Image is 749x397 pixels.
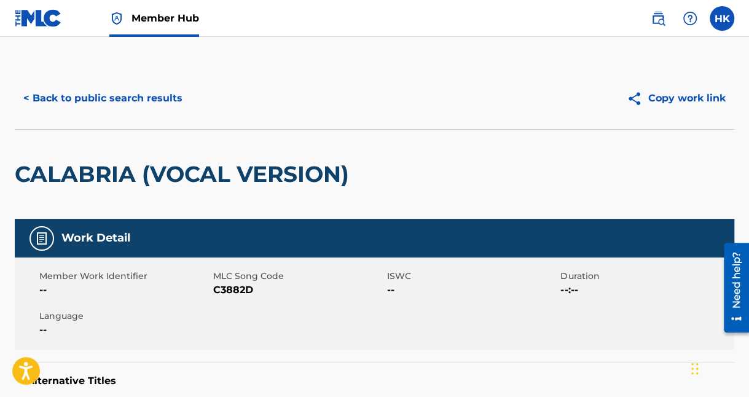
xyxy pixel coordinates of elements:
span: --:-- [560,283,731,297]
img: MLC Logo [15,9,62,27]
span: MLC Song Code [213,270,384,283]
button: < Back to public search results [15,83,191,114]
span: C3882D [213,283,384,297]
img: search [651,11,665,26]
h5: Alternative Titles [27,375,722,387]
span: -- [39,323,210,337]
button: Copy work link [618,83,734,114]
h2: CALABRIA (VOCAL VERSION) [15,160,355,188]
span: ISWC [387,270,558,283]
span: Duration [560,270,731,283]
iframe: Chat Widget [688,338,749,397]
span: Language [39,310,210,323]
img: help [683,11,697,26]
img: Copy work link [627,91,648,106]
div: Chat-widget [688,338,749,397]
span: -- [387,283,558,297]
div: User Menu [710,6,734,31]
img: Top Rightsholder [109,11,124,26]
h5: Work Detail [61,231,130,245]
a: Public Search [646,6,670,31]
iframe: Resource Center [715,238,749,337]
span: -- [39,283,210,297]
div: Help [678,6,702,31]
div: Træk [691,350,699,387]
span: Member Hub [131,11,199,25]
span: Member Work Identifier [39,270,210,283]
img: Work Detail [34,231,49,246]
